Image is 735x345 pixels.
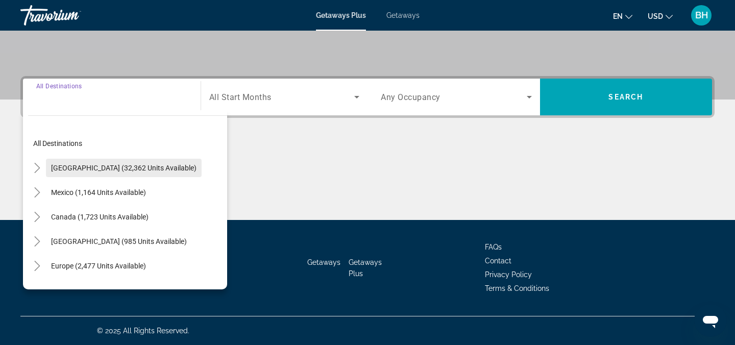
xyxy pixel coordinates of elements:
div: Search widget [23,79,712,115]
a: Contact [485,257,511,265]
a: Getaways [307,258,340,266]
button: Toggle Australia (197 units available) [28,282,46,300]
a: Terms & Conditions [485,284,549,292]
button: Toggle Europe (2,477 units available) [28,257,46,275]
button: [GEOGRAPHIC_DATA] (32,362 units available) [46,159,202,177]
button: Toggle Canada (1,723 units available) [28,208,46,226]
button: Mexico (1,164 units available) [46,183,151,202]
span: Canada (1,723 units available) [51,213,149,221]
span: All Destinations [36,82,82,89]
button: All destinations [28,134,227,153]
button: Toggle United States (32,362 units available) [28,159,46,177]
span: USD [648,12,663,20]
button: Toggle Caribbean & Atlantic Islands (985 units available) [28,233,46,251]
iframe: Botón para iniciar la ventana de mensajería [694,304,727,337]
button: Canada (1,723 units available) [46,208,154,226]
button: Change language [613,9,632,23]
span: All destinations [33,139,82,147]
a: Travorium [20,2,122,29]
span: [GEOGRAPHIC_DATA] (32,362 units available) [51,164,197,172]
button: [GEOGRAPHIC_DATA] (985 units available) [46,232,192,251]
button: [GEOGRAPHIC_DATA] (197 units available) [46,281,192,300]
a: Getaways Plus [349,258,382,278]
button: Toggle Mexico (1,164 units available) [28,184,46,202]
button: Change currency [648,9,673,23]
a: Getaways [386,11,420,19]
span: en [613,12,623,20]
a: Privacy Policy [485,270,532,279]
span: BH [695,10,708,20]
button: Search [540,79,713,115]
button: Europe (2,477 units available) [46,257,151,275]
a: FAQs [485,243,502,251]
span: Mexico (1,164 units available) [51,188,146,196]
span: Search [608,93,643,101]
span: All Start Months [209,92,272,102]
span: [GEOGRAPHIC_DATA] (985 units available) [51,237,187,245]
button: User Menu [688,5,715,26]
a: Getaways Plus [316,11,366,19]
span: © 2025 All Rights Reserved. [97,327,189,335]
span: Europe (2,477 units available) [51,262,146,270]
span: Any Occupancy [381,92,440,102]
